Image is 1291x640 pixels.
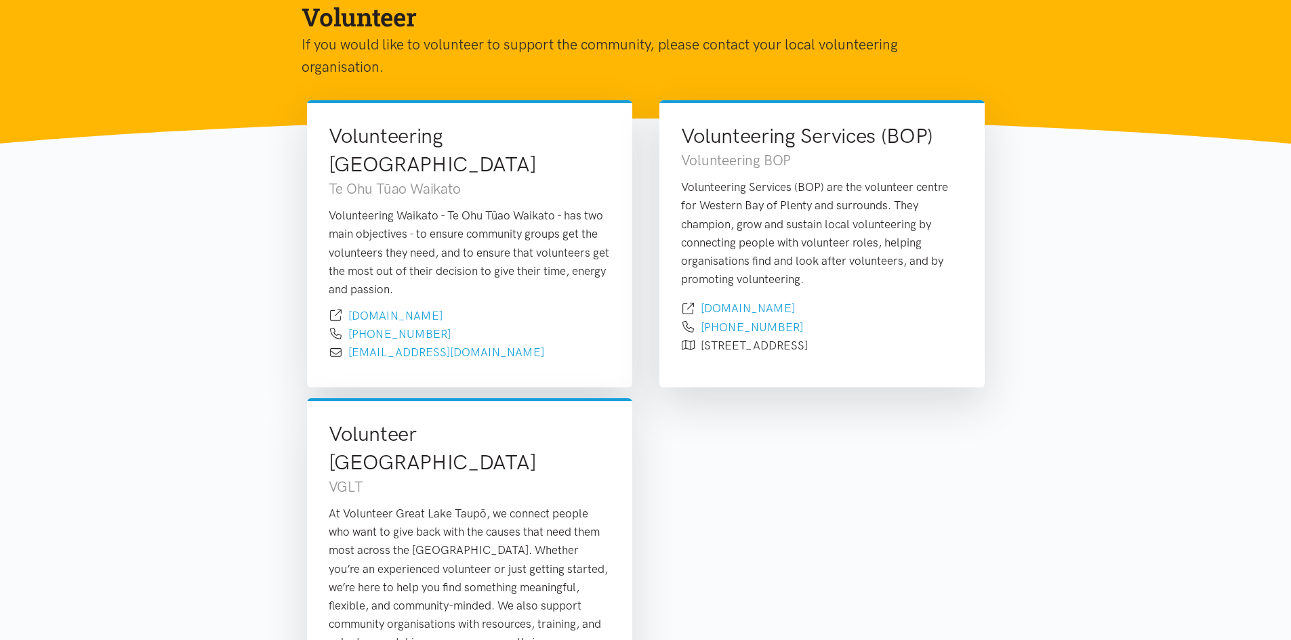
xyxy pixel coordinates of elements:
h1: Volunteer [302,1,968,33]
a: [DOMAIN_NAME] [701,301,795,315]
p: If you would like to volunteer to support the community, please contact your local volunteering o... [302,33,968,79]
h3: Volunteering BOP [681,150,963,170]
h2: Volunteering Services (BOP) [681,122,963,150]
a: [PHONE_NUMBER] [701,320,803,334]
p: [STREET_ADDRESS] [701,337,808,355]
div: Volunteering Waikato - Te Ohu Tūao Waikato - has two main objectives - to ensure community groups... [329,207,611,299]
h3: Te Ohu Tūao Waikato [329,179,611,198]
h2: Volunteering [GEOGRAPHIC_DATA] [329,122,611,179]
a: [EMAIL_ADDRESS][DOMAIN_NAME] [348,345,544,359]
a: [PHONE_NUMBER] [348,327,451,341]
h3: VGLT [329,477,611,496]
h2: Volunteer [GEOGRAPHIC_DATA] [329,420,611,477]
p: Volunteering Services (BOP) are the volunteer centre for Western Bay of Plenty and surrounds. The... [681,178,963,289]
a: [DOMAIN_NAME] [348,309,443,322]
